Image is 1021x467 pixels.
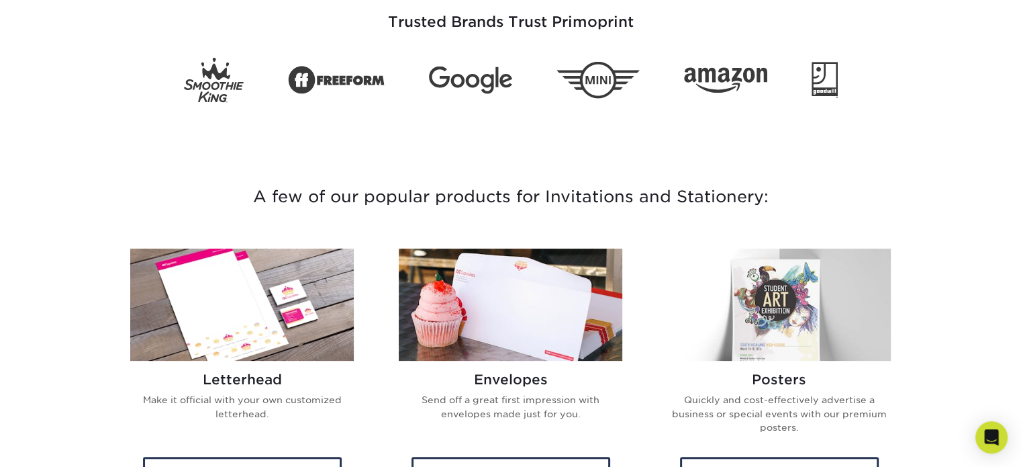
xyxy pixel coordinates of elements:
h2: Posters [666,372,893,388]
img: Posters [667,249,891,361]
img: Letterhead [130,249,354,361]
img: Google [429,67,512,94]
img: Amazon [684,67,767,93]
p: Quickly and cost-effectively advertise a business or special events with our premium posters. [666,393,893,445]
p: Make it official with your own customized letterhead. [129,393,356,431]
h2: Letterhead [129,372,356,388]
div: Open Intercom Messenger [975,421,1008,454]
img: Goodwill [812,62,838,98]
img: Smoothie King [184,58,244,103]
h3: A few of our popular products for Invitations and Stationery: [118,151,904,243]
h2: Envelopes [397,372,624,388]
img: Envelopes [399,249,622,361]
img: Freeform [288,58,385,101]
img: Mini [556,62,640,99]
p: Send off a great first impression with envelopes made just for you. [397,393,624,431]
